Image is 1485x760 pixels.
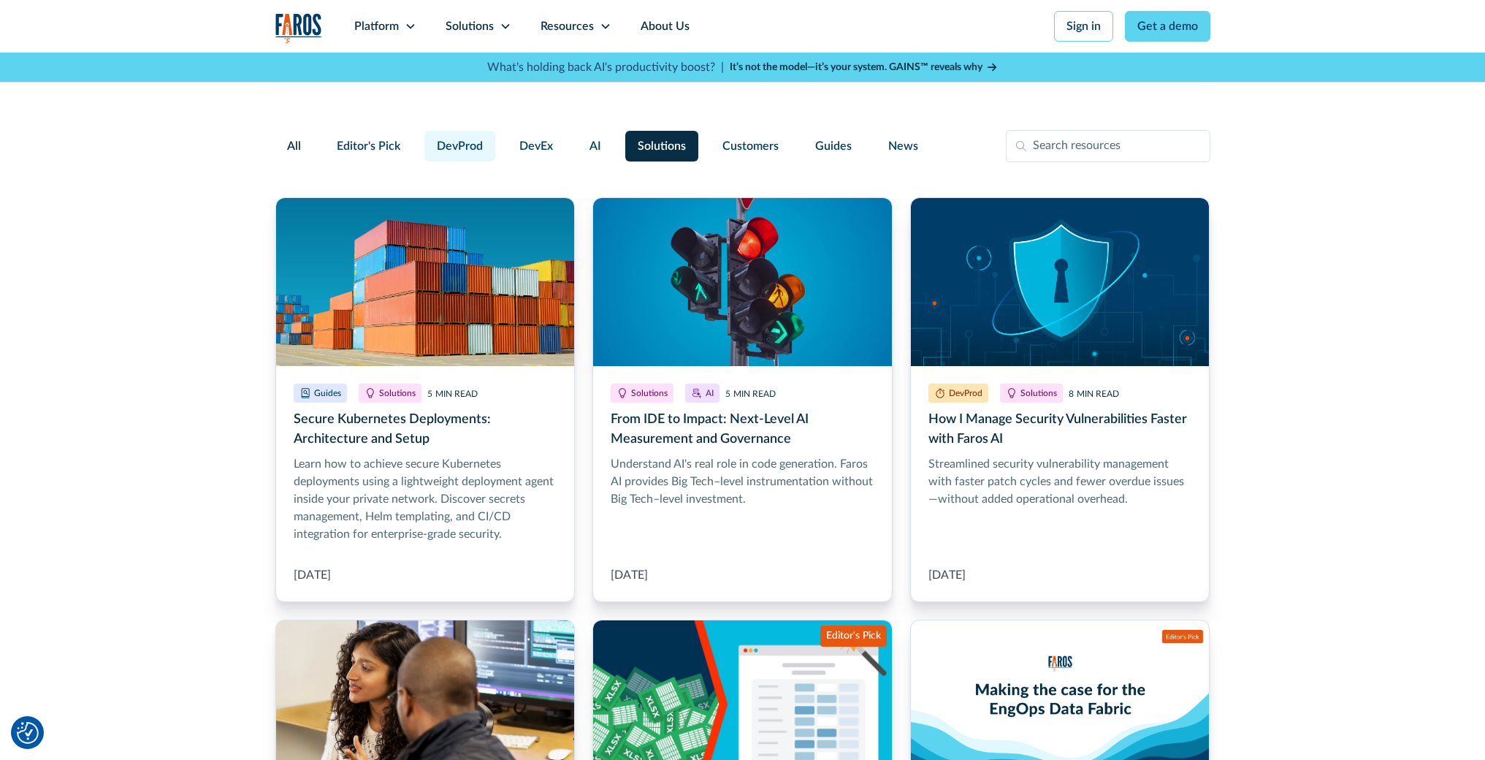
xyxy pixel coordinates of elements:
span: Solutions [638,137,686,155]
img: Revisit consent button [17,722,39,744]
span: AI [589,137,601,155]
img: blue background with busy traffic light [593,198,892,366]
span: News [888,137,918,155]
a: Secure Kubernetes Deployments: Architecture and Setup [275,197,576,602]
div: Resources [541,18,594,35]
span: All [287,137,301,155]
a: home [275,13,322,43]
img: dark blue background with large, light blue lock in the center [911,198,1210,366]
a: From IDE to Impact: Next-Level AI Measurement and Governance [592,197,893,602]
a: Sign in [1054,11,1113,42]
span: Editor's Pick [337,137,400,155]
div: Platform [354,18,399,35]
strong: It’s not the model—it’s your system. GAINS™ reveals why [730,62,982,72]
p: What's holding back AI's productivity boost? | [487,58,724,76]
form: Filter Form [275,130,1210,162]
img: Multi-colored shipping containers representing Kubernetes [276,198,575,366]
button: Cookie Settings [17,722,39,744]
span: Guides [815,137,852,155]
span: DevEx [519,137,553,155]
a: Get a demo [1125,11,1210,42]
a: It’s not the model—it’s your system. GAINS™ reveals why [730,60,999,75]
div: Solutions [446,18,494,35]
input: Search resources [1006,130,1210,162]
a: How I Manage Security Vulnerabilities Faster with Faros AI [910,197,1210,602]
span: DevProd [437,137,483,155]
img: Logo of the analytics and reporting company Faros. [275,13,322,43]
span: Customers [722,137,779,155]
